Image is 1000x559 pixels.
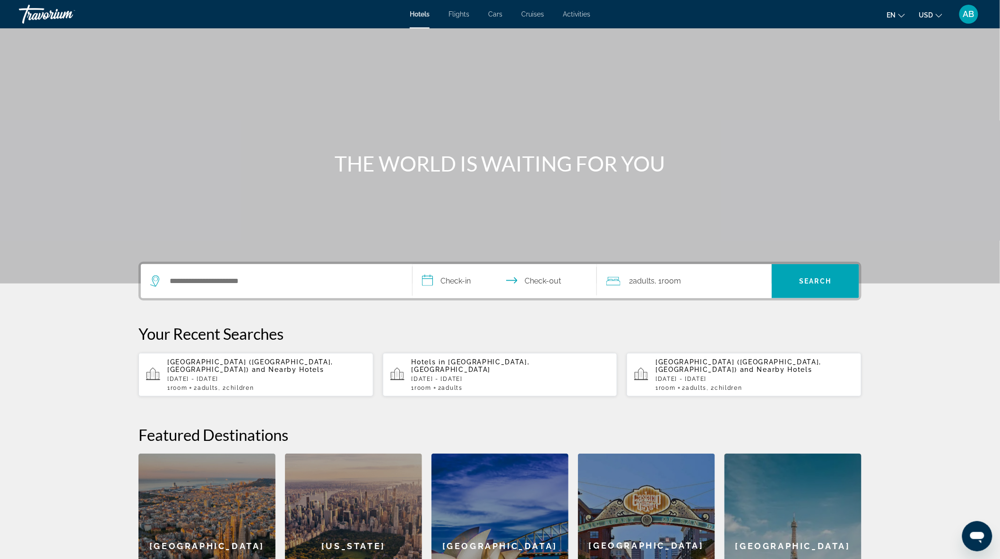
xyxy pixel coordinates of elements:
a: Hotels [410,10,430,18]
span: , 2 [218,385,254,391]
span: en [887,11,896,19]
button: Search [772,264,859,298]
input: Search hotel destination [169,274,398,288]
button: [GEOGRAPHIC_DATA] ([GEOGRAPHIC_DATA], [GEOGRAPHIC_DATA]) and Nearby Hotels[DATE] - [DATE]1Room2Ad... [627,353,862,397]
span: Adults [686,385,707,391]
span: and Nearby Hotels [740,366,812,373]
p: [DATE] - [DATE] [412,376,610,382]
iframe: Кнопка запуска окна обмена сообщениями [962,521,992,551]
button: Hotels in [GEOGRAPHIC_DATA], [GEOGRAPHIC_DATA][DATE] - [DATE]1Room2Adults [383,353,618,397]
span: Room [662,276,681,285]
span: Room [171,385,188,391]
a: Cars [488,10,502,18]
span: Adults [198,385,218,391]
span: Adults [442,385,463,391]
span: [GEOGRAPHIC_DATA] ([GEOGRAPHIC_DATA], [GEOGRAPHIC_DATA]) [167,358,333,373]
span: Room [414,385,431,391]
span: AB [963,9,974,19]
span: 1 [655,385,675,391]
span: 1 [167,385,187,391]
span: Children [715,385,742,391]
a: Cruises [521,10,544,18]
div: Search widget [141,264,859,298]
span: 1 [412,385,431,391]
span: 2 [682,385,707,391]
button: User Menu [957,4,981,24]
span: [GEOGRAPHIC_DATA] ([GEOGRAPHIC_DATA], [GEOGRAPHIC_DATA]) [655,358,821,373]
span: , 1 [655,275,681,288]
span: Room [659,385,676,391]
button: Travelers: 2 adults, 0 children [597,264,772,298]
p: [DATE] - [DATE] [167,376,366,382]
h1: THE WORLD IS WAITING FOR YOU [323,151,677,176]
a: Activities [563,10,590,18]
span: 2 [629,275,655,288]
span: 2 [438,385,463,391]
span: USD [919,11,933,19]
span: [GEOGRAPHIC_DATA], [GEOGRAPHIC_DATA] [412,358,530,373]
button: [GEOGRAPHIC_DATA] ([GEOGRAPHIC_DATA], [GEOGRAPHIC_DATA]) and Nearby Hotels[DATE] - [DATE]1Room2Ad... [138,353,373,397]
p: Your Recent Searches [138,324,862,343]
span: , 2 [707,385,743,391]
span: Search [800,277,832,285]
p: [DATE] - [DATE] [655,376,854,382]
a: Flights [448,10,469,18]
span: Hotels in [412,358,446,366]
h2: Featured Destinations [138,425,862,444]
span: Adults [633,276,655,285]
span: and Nearby Hotels [252,366,324,373]
span: Children [226,385,254,391]
button: Change language [887,8,905,22]
button: Change currency [919,8,942,22]
button: Select check in and out date [413,264,597,298]
span: 2 [194,385,218,391]
a: Travorium [19,2,113,26]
